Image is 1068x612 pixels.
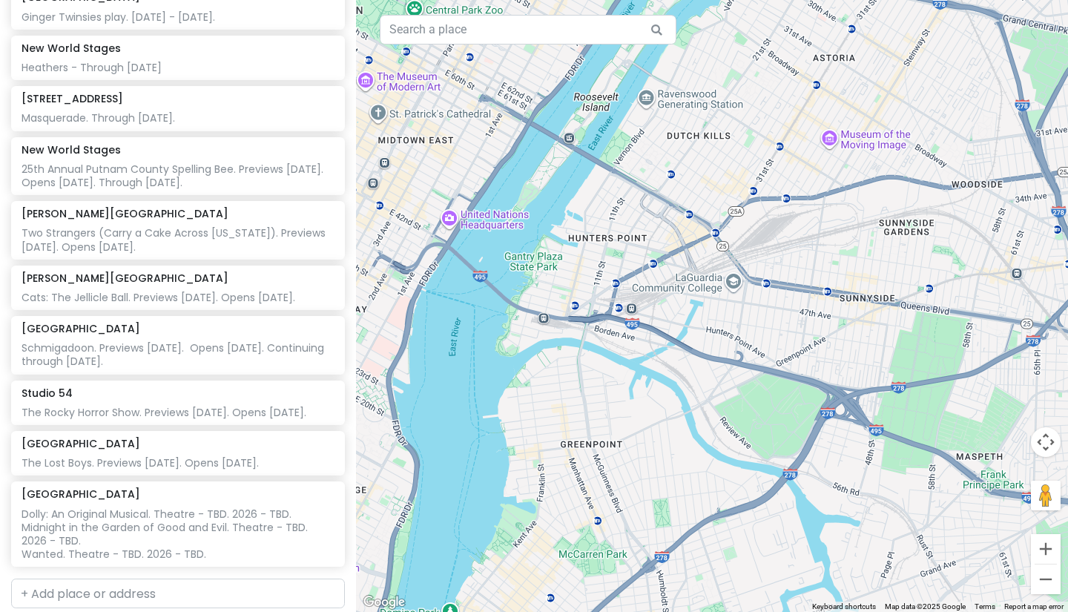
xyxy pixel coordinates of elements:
h6: [GEOGRAPHIC_DATA] [22,437,140,450]
h6: New World Stages [22,143,121,157]
h6: [STREET_ADDRESS] [22,92,123,105]
h6: Studio 54 [22,386,73,400]
button: Zoom in [1031,534,1061,564]
button: Keyboard shortcuts [812,602,876,612]
div: Ginger Twinsies play. [DATE] - [DATE]. [22,10,334,24]
div: 25th Annual Putnam County Spelling Bee. Previews [DATE]. Opens [DATE]. Through [DATE]. [22,162,334,189]
h6: [PERSON_NAME][GEOGRAPHIC_DATA] [22,207,228,220]
h6: [PERSON_NAME][GEOGRAPHIC_DATA] [22,272,228,285]
div: The Lost Boys. Previews [DATE]. Opens [DATE]. [22,456,334,470]
img: Google [360,593,409,612]
button: Zoom out [1031,565,1061,594]
a: Open this area in Google Maps (opens a new window) [360,593,409,612]
div: Masquerade. Through [DATE]. [22,111,334,125]
div: The Rocky Horror Show. Previews [DATE]. Opens [DATE]. [22,406,334,419]
h6: New World Stages [22,42,121,55]
div: Two Strangers (Carry a Cake Across [US_STATE]). Previews [DATE]. Opens [DATE]. [22,226,334,253]
input: + Add place or address [11,579,345,608]
h6: [GEOGRAPHIC_DATA] [22,487,140,501]
button: Map camera controls [1031,427,1061,457]
a: Report a map error [1004,602,1064,611]
div: Dolly: An Original Musical. Theatre - TBD. 2026 - TBD. Midnight in the Garden of Good and Evil. T... [22,507,334,562]
div: Cats: The Jellicle Ball. Previews [DATE]. Opens [DATE]. [22,291,334,304]
div: Schmigadoon. Previews [DATE]. Opens [DATE]. Continuing through [DATE]. [22,341,334,368]
a: Terms (opens in new tab) [975,602,995,611]
input: Search a place [380,15,676,45]
button: Drag Pegman onto the map to open Street View [1031,481,1061,510]
span: Map data ©2025 Google [885,602,966,611]
h6: [GEOGRAPHIC_DATA] [22,322,140,335]
div: Heathers - Through [DATE] [22,61,334,74]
